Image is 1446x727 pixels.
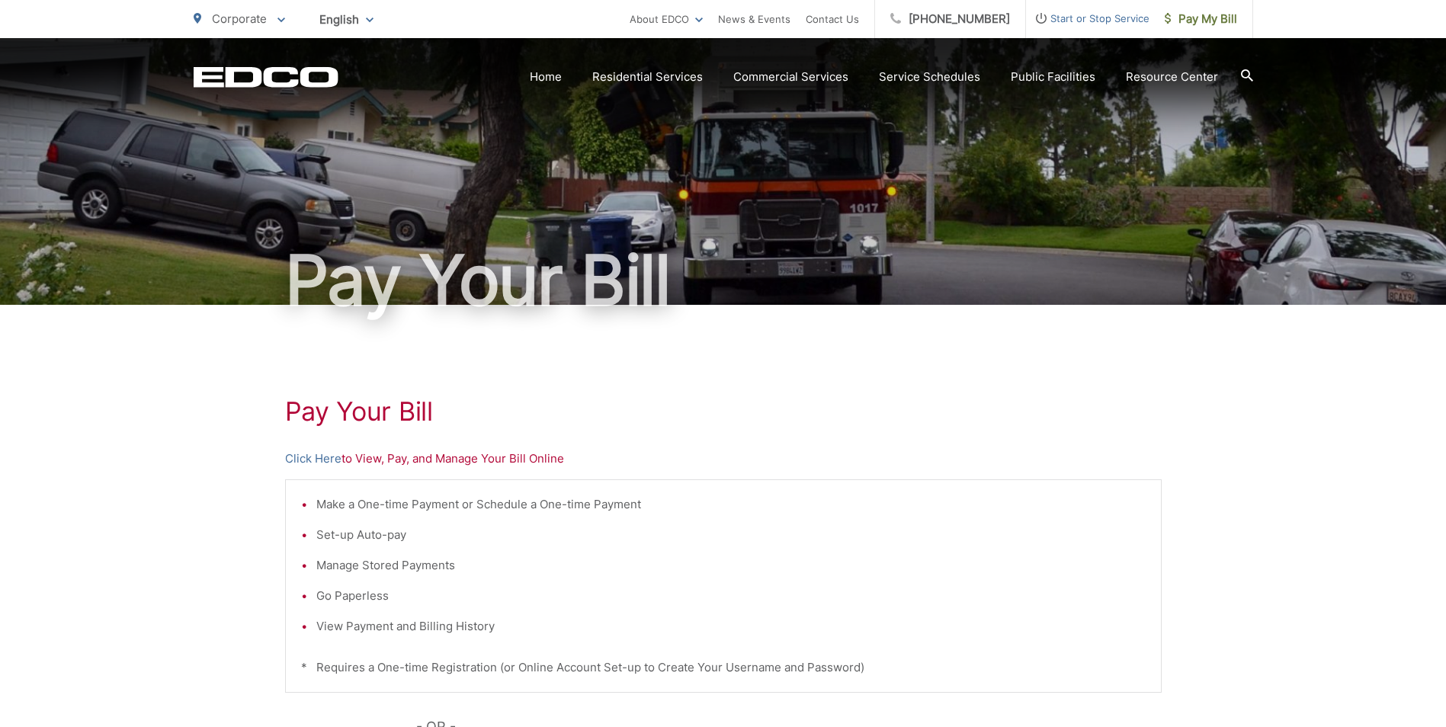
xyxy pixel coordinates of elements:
[285,396,1162,427] h1: Pay Your Bill
[530,68,562,86] a: Home
[1126,68,1218,86] a: Resource Center
[592,68,703,86] a: Residential Services
[316,495,1146,514] li: Make a One-time Payment or Schedule a One-time Payment
[316,526,1146,544] li: Set-up Auto-pay
[1165,10,1237,28] span: Pay My Bill
[308,6,385,33] span: English
[194,66,338,88] a: EDCD logo. Return to the homepage.
[194,242,1253,319] h1: Pay Your Bill
[316,556,1146,575] li: Manage Stored Payments
[316,587,1146,605] li: Go Paperless
[316,617,1146,636] li: View Payment and Billing History
[806,10,859,28] a: Contact Us
[718,10,790,28] a: News & Events
[630,10,703,28] a: About EDCO
[301,658,1146,677] p: * Requires a One-time Registration (or Online Account Set-up to Create Your Username and Password)
[1011,68,1095,86] a: Public Facilities
[212,11,267,26] span: Corporate
[285,450,341,468] a: Click Here
[733,68,848,86] a: Commercial Services
[285,450,1162,468] p: to View, Pay, and Manage Your Bill Online
[879,68,980,86] a: Service Schedules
